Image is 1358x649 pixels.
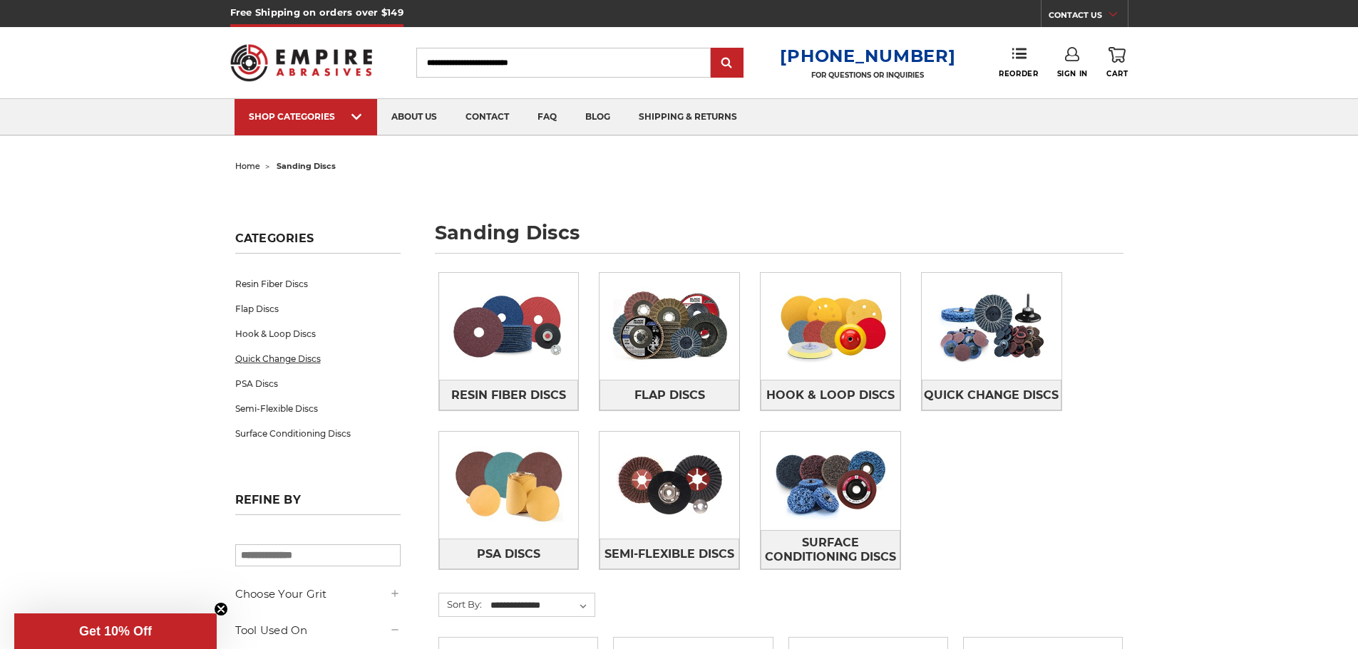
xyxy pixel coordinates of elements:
a: Flap Discs [600,380,739,410]
img: Quick Change Discs [922,277,1061,375]
span: Quick Change Discs [924,383,1059,407]
a: blog [571,99,624,135]
img: Hook & Loop Discs [761,277,900,375]
a: Quick Change Discs [922,380,1061,410]
h1: sanding discs [435,223,1123,254]
p: FOR QUESTIONS OR INQUIRIES [780,71,955,80]
a: Semi-Flexible Discs [235,396,401,421]
a: Cart [1106,47,1128,78]
h5: Choose Your Grit [235,586,401,603]
a: shipping & returns [624,99,751,135]
a: home [235,161,260,171]
span: Surface Conditioning Discs [761,531,900,569]
a: PSA Discs [439,539,579,569]
a: Resin Fiber Discs [439,380,579,410]
span: Cart [1106,69,1128,78]
h5: Refine by [235,493,401,515]
img: Resin Fiber Discs [439,277,579,375]
h5: Tool Used On [235,622,401,639]
a: [PHONE_NUMBER] [780,46,955,66]
img: Flap Discs [600,277,739,375]
h5: Categories [235,232,401,254]
span: Semi-Flexible Discs [605,542,734,566]
button: Close teaser [214,602,228,616]
span: Resin Fiber Discs [451,383,566,407]
a: Flap Discs [235,296,401,321]
span: Get 10% Off [79,624,152,638]
a: Quick Change Discs [235,346,401,371]
img: PSA Discs [439,436,579,534]
a: Semi-Flexible Discs [600,539,739,569]
a: Resin Fiber Discs [235,271,401,296]
a: Hook & Loop Discs [235,321,401,346]
select: Sort By: [488,595,595,616]
input: Submit [713,49,741,78]
span: sanding discs [277,161,336,171]
img: Empire Abrasives [230,35,373,90]
a: PSA Discs [235,371,401,396]
img: Surface Conditioning Discs [761,432,900,530]
img: Semi-Flexible Discs [600,436,739,534]
a: contact [451,99,523,135]
a: Hook & Loop Discs [761,380,900,410]
span: Sign In [1057,69,1088,78]
span: Flap Discs [634,383,705,407]
div: Get 10% OffClose teaser [14,613,217,649]
span: PSA Discs [477,542,540,566]
span: Hook & Loop Discs [766,383,895,407]
a: about us [377,99,451,135]
a: Surface Conditioning Discs [761,530,900,569]
a: CONTACT US [1049,7,1128,27]
a: Surface Conditioning Discs [235,421,401,446]
span: Reorder [999,69,1038,78]
div: SHOP CATEGORIES [249,111,363,122]
a: faq [523,99,571,135]
label: Sort By: [439,593,482,615]
a: Reorder [999,47,1038,78]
